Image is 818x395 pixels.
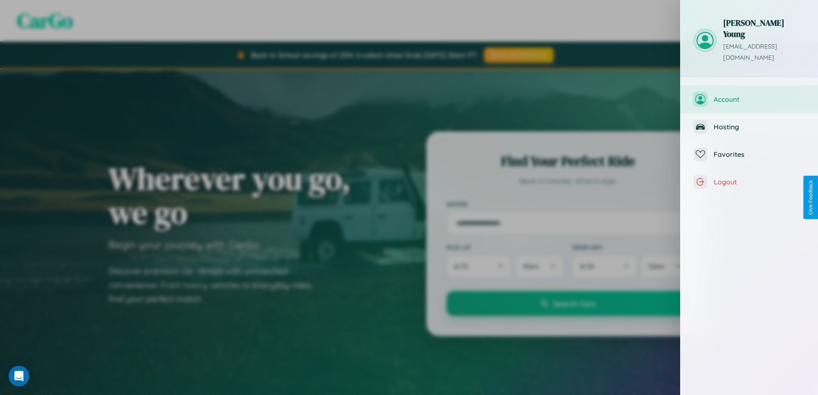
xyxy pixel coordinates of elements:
span: Logout [714,178,805,186]
div: Give Feedback [808,180,814,215]
h3: [PERSON_NAME] Young [723,17,805,40]
span: Favorites [714,150,805,159]
p: [EMAIL_ADDRESS][DOMAIN_NAME] [723,41,805,64]
button: Logout [681,168,818,196]
button: Favorites [681,141,818,168]
button: Hosting [681,113,818,141]
span: Hosting [714,122,805,131]
div: Open Intercom Messenger [9,366,29,386]
button: Account [681,86,818,113]
span: Account [714,95,805,104]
